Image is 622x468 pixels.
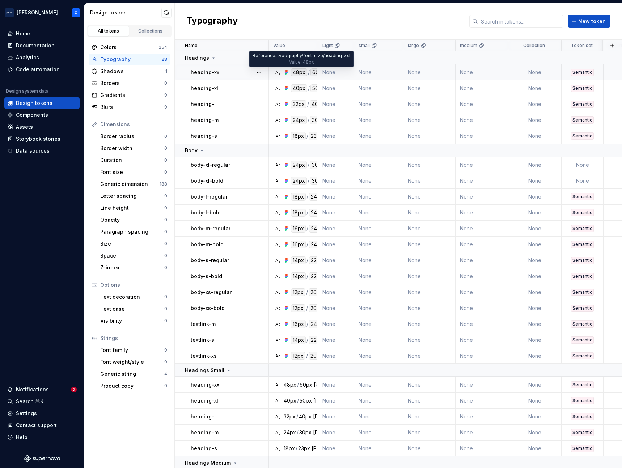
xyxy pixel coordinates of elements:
td: None [354,300,403,316]
div: Search ⌘K [16,398,43,405]
td: None [456,80,508,96]
a: Space0 [97,250,170,261]
div: 60px [310,68,327,76]
div: 30px [310,116,326,124]
a: Home [4,28,80,39]
td: None [318,252,354,268]
div: Duration [100,157,164,164]
div: Line height [100,204,164,212]
td: None [456,284,508,300]
div: 0 [164,318,167,324]
p: heading-xl [191,85,218,92]
button: New token [568,15,610,28]
td: None [354,96,403,112]
td: None [403,205,456,221]
div: 0 [164,306,167,312]
p: body-xl-bold [191,177,223,184]
div: Ag [275,101,281,107]
td: None [456,128,508,144]
td: None [318,173,354,189]
td: None [403,189,456,205]
div: Ag [275,226,281,231]
div: Design tokens [90,9,161,16]
a: Text case0 [97,303,170,315]
div: Notifications [16,386,49,393]
div: Value: 48px [253,59,350,65]
p: body-m-bold [191,241,224,248]
div: Ag [275,321,281,327]
div: 22px [309,256,325,264]
div: Space [100,252,164,259]
h2: Typography [186,15,238,28]
div: 18px [291,132,306,140]
div: Ag [275,210,281,216]
td: None [456,300,508,316]
div: 0 [164,383,167,389]
a: Duration0 [97,154,170,166]
div: Dimensions [100,121,167,128]
div: Generic string [100,370,164,378]
div: / [306,132,308,140]
p: Light [322,43,333,48]
div: / [306,288,308,296]
a: Generic string4 [97,368,170,380]
p: Token set [571,43,593,48]
td: None [456,157,508,173]
td: None [403,64,456,80]
td: None [508,96,562,112]
a: Colors254 [89,42,170,53]
td: None [456,221,508,237]
p: body-s-regular [191,257,229,264]
div: Semantic [571,101,594,108]
div: Ag [275,194,281,200]
div: 0 [164,217,167,223]
td: None [354,268,403,284]
td: None [456,268,508,284]
td: None [354,173,403,189]
div: Shadows [100,68,165,75]
td: None [508,252,562,268]
td: None [403,96,456,112]
td: None [508,189,562,205]
a: Font size0 [97,166,170,178]
div: Ag [275,305,281,311]
td: None [508,237,562,252]
div: Semantic [571,241,594,248]
a: Text decoration0 [97,291,170,303]
button: Help [4,431,80,443]
td: None [403,300,456,316]
div: Help [16,434,27,441]
td: None [403,221,456,237]
div: 50px [310,84,326,92]
a: Shadows1 [89,65,170,77]
td: None [318,64,354,80]
div: 14px [291,272,306,280]
div: 24px [291,116,307,124]
div: Ag [275,85,281,91]
td: None [403,268,456,284]
div: Semantic [571,273,594,280]
a: Settings [4,408,80,419]
td: None [318,112,354,128]
div: Ag [275,258,281,263]
div: Ag [275,353,281,359]
td: None [403,157,456,173]
div: Ag [275,69,281,75]
td: None [403,112,456,128]
p: heading-m [191,116,219,124]
div: 0 [164,294,167,300]
p: body-xl-regular [191,161,230,169]
div: Font weight/style [100,358,164,366]
a: Gradients0 [89,89,170,101]
td: None [508,205,562,221]
a: Components [4,109,80,121]
p: body-s-bold [191,273,222,280]
div: / [306,256,308,264]
div: Ag [275,133,281,139]
div: 0 [164,253,167,259]
td: None [403,128,456,144]
div: Ag [275,446,281,451]
div: 28 [161,56,167,62]
a: Font weight/style0 [97,356,170,368]
div: 0 [164,193,167,199]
